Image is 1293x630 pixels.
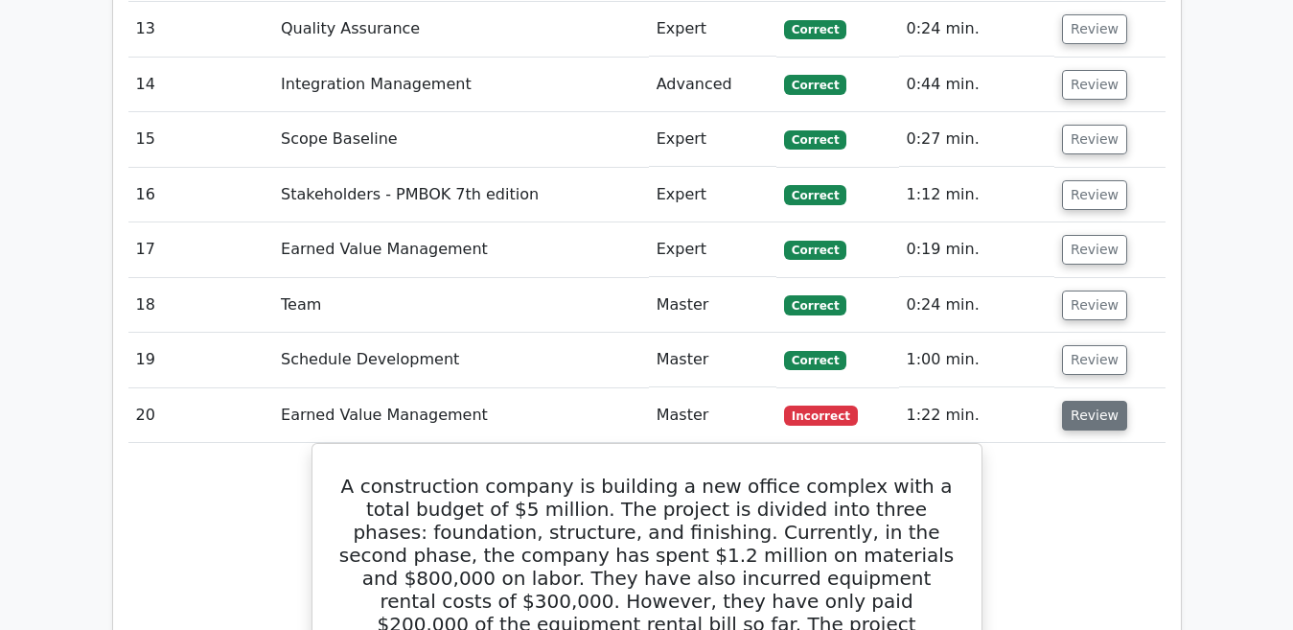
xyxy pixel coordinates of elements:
span: Correct [784,295,846,315]
td: Earned Value Management [273,222,649,277]
button: Review [1062,180,1127,210]
button: Review [1062,125,1127,154]
td: 0:24 min. [899,278,1055,333]
span: Correct [784,130,846,150]
td: Schedule Development [273,333,649,387]
td: Scope Baseline [273,112,649,167]
td: Expert [649,168,776,222]
td: 0:24 min. [899,2,1055,57]
td: 14 [128,58,274,112]
button: Review [1062,291,1127,320]
td: 0:27 min. [899,112,1055,167]
button: Review [1062,345,1127,375]
td: 13 [128,2,274,57]
button: Review [1062,401,1127,431]
td: 19 [128,333,274,387]
span: Correct [784,351,846,370]
td: Master [649,388,776,443]
td: Stakeholders - PMBOK 7th edition [273,168,649,222]
span: Incorrect [784,406,858,425]
td: Advanced [649,58,776,112]
td: 0:19 min. [899,222,1055,277]
td: Earned Value Management [273,388,649,443]
td: 1:12 min. [899,168,1055,222]
td: 16 [128,168,274,222]
td: 1:22 min. [899,388,1055,443]
button: Review [1062,235,1127,265]
span: Correct [784,75,846,94]
button: Review [1062,70,1127,100]
td: 15 [128,112,274,167]
td: Integration Management [273,58,649,112]
td: 18 [128,278,274,333]
td: 1:00 min. [899,333,1055,387]
td: 17 [128,222,274,277]
span: Correct [784,185,846,204]
td: Master [649,278,776,333]
td: Quality Assurance [273,2,649,57]
td: Team [273,278,649,333]
span: Correct [784,241,846,260]
span: Correct [784,20,846,39]
td: 20 [128,388,274,443]
td: Expert [649,222,776,277]
td: Expert [649,112,776,167]
td: Master [649,333,776,387]
button: Review [1062,14,1127,44]
td: Expert [649,2,776,57]
td: 0:44 min. [899,58,1055,112]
